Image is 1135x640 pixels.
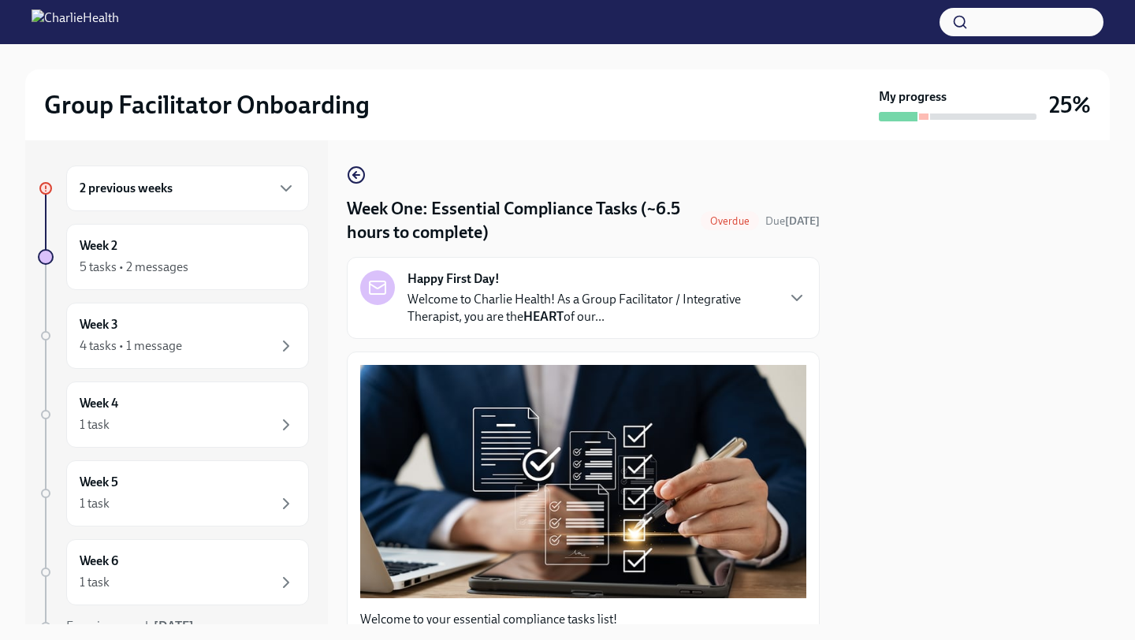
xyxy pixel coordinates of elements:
[38,539,309,605] a: Week 61 task
[701,215,759,227] span: Overdue
[765,214,820,228] span: Due
[80,495,110,512] div: 1 task
[80,416,110,433] div: 1 task
[38,303,309,369] a: Week 34 tasks • 1 message
[80,180,173,197] h6: 2 previous weeks
[66,619,194,634] span: Experience ends
[785,214,820,228] strong: [DATE]
[80,337,182,355] div: 4 tasks • 1 message
[407,291,775,326] p: Welcome to Charlie Health! As a Group Facilitator / Integrative Therapist, you are the of our...
[44,89,370,121] h2: Group Facilitator Onboarding
[80,316,118,333] h6: Week 3
[38,224,309,290] a: Week 25 tasks • 2 messages
[80,574,110,591] div: 1 task
[879,88,947,106] strong: My progress
[80,395,118,412] h6: Week 4
[32,9,119,35] img: CharlieHealth
[1049,91,1091,119] h3: 25%
[523,309,564,324] strong: HEART
[38,381,309,448] a: Week 41 task
[407,270,500,288] strong: Happy First Day!
[360,365,806,597] button: Zoom image
[347,197,694,244] h4: Week One: Essential Compliance Tasks (~6.5 hours to complete)
[154,619,194,634] strong: [DATE]
[360,611,806,628] p: Welcome to your essential compliance tasks list!
[765,214,820,229] span: September 22nd, 2025 09:00
[66,166,309,211] div: 2 previous weeks
[80,553,118,570] h6: Week 6
[38,460,309,527] a: Week 51 task
[80,474,118,491] h6: Week 5
[80,259,188,276] div: 5 tasks • 2 messages
[80,237,117,255] h6: Week 2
